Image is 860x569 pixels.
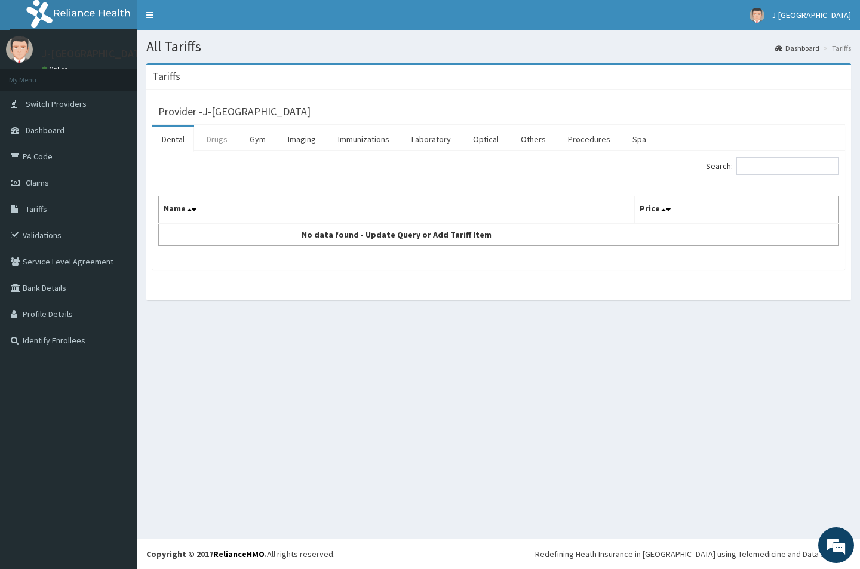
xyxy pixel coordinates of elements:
[750,8,764,23] img: User Image
[328,127,399,152] a: Immunizations
[775,43,819,53] a: Dashboard
[558,127,620,152] a: Procedures
[137,539,860,569] footer: All rights reserved.
[26,125,64,136] span: Dashboard
[535,548,851,560] div: Redefining Heath Insurance in [GEOGRAPHIC_DATA] using Telemedicine and Data Science!
[821,43,851,53] li: Tariffs
[158,106,311,117] h3: Provider - J-[GEOGRAPHIC_DATA]
[26,204,47,214] span: Tariffs
[146,549,267,559] strong: Copyright © 2017 .
[623,127,656,152] a: Spa
[511,127,555,152] a: Others
[146,39,851,54] h1: All Tariffs
[278,127,325,152] a: Imaging
[26,177,49,188] span: Claims
[6,36,33,63] img: User Image
[213,549,265,559] a: RelianceHMO
[197,127,237,152] a: Drugs
[42,65,70,73] a: Online
[402,127,460,152] a: Laboratory
[463,127,508,152] a: Optical
[26,99,87,109] span: Switch Providers
[159,196,635,224] th: Name
[152,127,194,152] a: Dental
[159,223,635,246] td: No data found - Update Query or Add Tariff Item
[152,71,180,82] h3: Tariffs
[635,196,839,224] th: Price
[706,157,839,175] label: Search:
[772,10,851,20] span: J-[GEOGRAPHIC_DATA]
[736,157,839,175] input: Search:
[240,127,275,152] a: Gym
[42,48,149,59] p: J-[GEOGRAPHIC_DATA]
